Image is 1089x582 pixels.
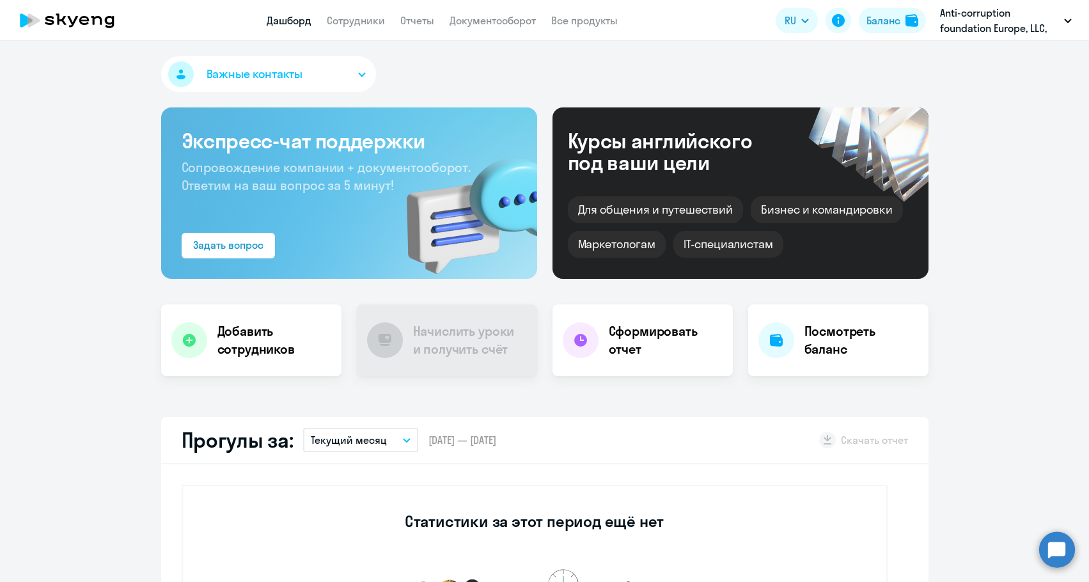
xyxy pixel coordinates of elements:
a: Отчеты [400,14,434,27]
h3: Статистики за этот период ещё нет [405,511,664,531]
img: balance [905,14,918,27]
span: Важные контакты [207,66,302,83]
button: Важные контакты [161,56,376,92]
button: RU [776,8,818,33]
div: Курсы английского под ваши цели [568,130,787,173]
p: Anti-corruption foundation Europe, LLC, Предоплата Posterum [940,5,1059,36]
h3: Экспресс-чат поддержки [182,128,517,153]
a: Документооборот [450,14,536,27]
div: Маркетологам [568,231,666,258]
button: Задать вопрос [182,233,275,258]
button: Anti-corruption foundation Europe, LLC, Предоплата Posterum [934,5,1078,36]
button: Текущий месяц [303,428,418,452]
h4: Сформировать отчет [609,322,723,358]
a: Дашборд [267,14,311,27]
h4: Начислить уроки и получить счёт [413,322,524,358]
h2: Прогулы за: [182,427,294,453]
div: Бизнес и командировки [751,196,903,223]
span: RU [785,13,796,28]
div: Для общения и путешествий [568,196,744,223]
h4: Посмотреть баланс [804,322,918,358]
button: Балансbalance [859,8,926,33]
div: Задать вопрос [193,237,263,253]
div: IT-специалистам [673,231,783,258]
a: Все продукты [551,14,618,27]
h4: Добавить сотрудников [217,322,331,358]
div: Баланс [866,13,900,28]
img: bg-img [388,135,537,279]
span: [DATE] — [DATE] [428,433,496,447]
span: Сопровождение компании + документооборот. Ответим на ваш вопрос за 5 минут! [182,159,471,193]
p: Текущий месяц [311,432,387,448]
a: Сотрудники [327,14,385,27]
